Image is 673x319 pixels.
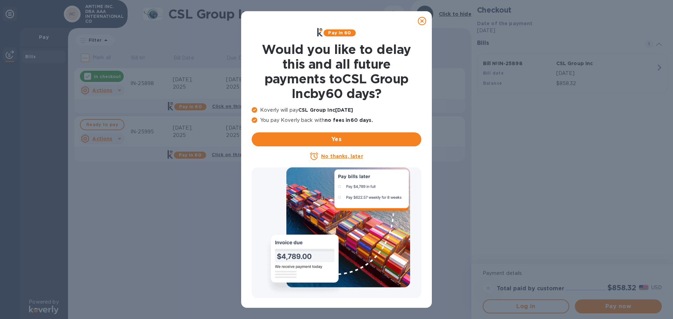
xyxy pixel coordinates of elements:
[257,135,416,144] span: Yes
[252,106,421,114] p: Koverly will pay
[252,132,421,146] button: Yes
[298,107,353,113] b: CSL Group Inc [DATE]
[325,117,373,123] b: no fees in 60 days .
[252,117,421,124] p: You pay Koverly back with
[328,30,351,35] b: Pay in 60
[252,42,421,101] h1: Would you like to delay this and all future payments to CSL Group Inc by 60 days ?
[321,153,363,159] u: No thanks, later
